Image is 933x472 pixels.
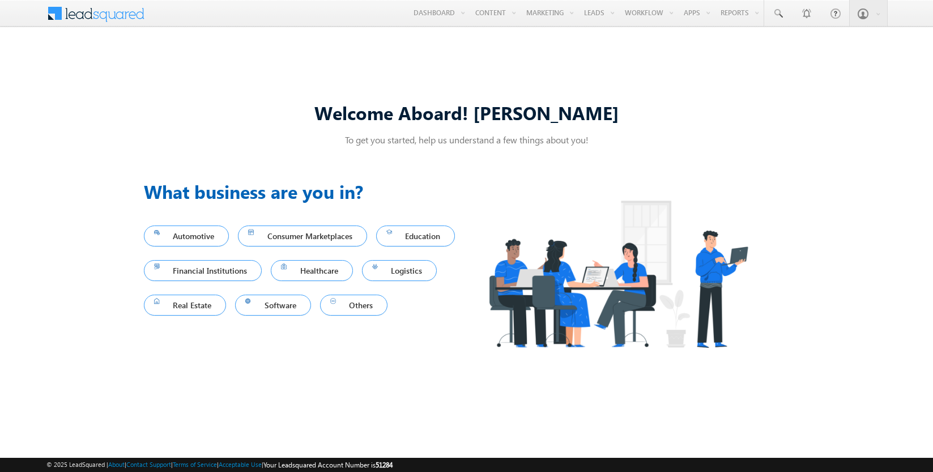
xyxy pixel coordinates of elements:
span: Your Leadsquared Account Number is [263,461,393,469]
span: Real Estate [154,297,216,313]
span: Software [245,297,301,313]
a: Acceptable Use [219,461,262,468]
a: Terms of Service [173,461,217,468]
span: Automotive [154,228,219,244]
h3: What business are you in? [144,178,467,205]
a: About [108,461,125,468]
span: Healthcare [281,263,343,278]
span: Education [386,228,445,244]
span: Others [330,297,378,313]
a: Contact Support [126,461,171,468]
span: Logistics [372,263,427,278]
img: Industry.png [467,178,769,370]
p: To get you started, help us understand a few things about you! [144,134,790,146]
span: Consumer Marketplaces [248,228,357,244]
span: © 2025 LeadSquared | | | | | [46,460,393,470]
span: Financial Institutions [154,263,252,278]
div: Welcome Aboard! [PERSON_NAME] [144,100,790,125]
span: 51284 [376,461,393,469]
